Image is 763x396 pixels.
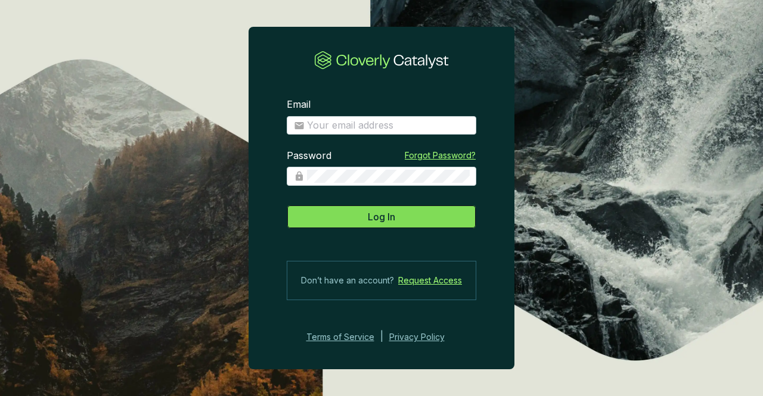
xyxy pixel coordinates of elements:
label: Email [287,98,311,111]
a: Privacy Policy [389,330,461,344]
a: Forgot Password? [405,149,476,161]
span: Don’t have an account? [301,273,394,288]
input: Password [307,170,470,183]
button: Log In [287,205,476,229]
a: Request Access [398,273,462,288]
label: Password [287,149,331,163]
span: Log In [368,210,395,224]
a: Terms of Service [303,330,374,344]
div: | [380,330,383,344]
input: Email [307,119,469,132]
